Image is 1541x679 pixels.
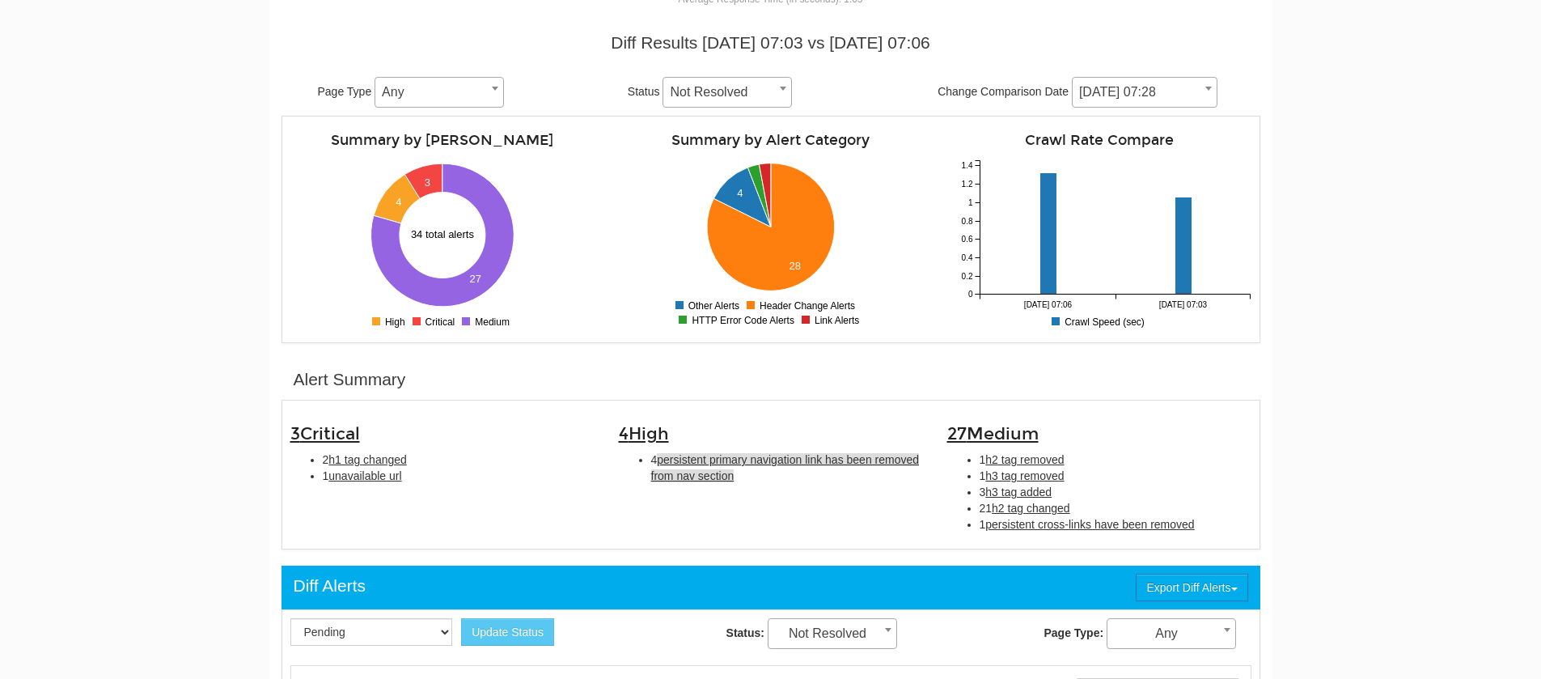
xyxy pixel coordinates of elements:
tspan: 0.4 [961,253,972,262]
li: 1 [980,516,1251,533]
tspan: 1 [967,198,972,207]
h4: Summary by Alert Category [619,133,923,148]
span: h1 tag changed [328,453,407,466]
li: 3 [980,484,1251,500]
span: 27 [947,423,1039,444]
span: Critical [300,423,360,444]
span: persistent primary navigation link has been removed from nav section [651,453,920,482]
tspan: 0 [967,290,972,299]
tspan: [DATE] 07:06 [1023,300,1072,309]
span: Page Type [318,85,372,98]
span: persistent cross-links have been removed [985,518,1194,531]
li: 4 [651,452,923,484]
li: 1 [980,452,1251,468]
span: Change Comparison Date [938,85,1069,98]
span: Any [1107,618,1236,649]
span: Any [375,81,503,104]
div: Alert Summary [294,367,406,392]
li: 1 [323,468,595,484]
span: Medium [967,423,1039,444]
span: h3 tag removed [985,469,1064,482]
span: h2 tag changed [992,502,1070,515]
span: Not Resolved [768,618,897,649]
li: 2 [323,452,595,468]
tspan: 0.8 [961,217,972,226]
span: Any [1107,622,1235,645]
h4: Summary by [PERSON_NAME] [290,133,595,148]
span: Not Resolved [768,622,896,645]
tspan: [DATE] 07:03 [1158,300,1207,309]
strong: Page Type: [1044,626,1103,639]
span: Not Resolved [663,81,791,104]
strong: Status: [726,626,764,639]
div: Diff Alerts [294,574,366,598]
span: Not Resolved [663,77,792,108]
button: Update Status [461,618,554,646]
li: 21 [980,500,1251,516]
span: 3 [290,423,360,444]
tspan: 1.4 [961,161,972,170]
span: 08/14/2025 07:28 [1072,77,1217,108]
span: 4 [619,423,669,444]
span: h2 tag removed [985,453,1064,466]
tspan: 0.6 [961,235,972,244]
span: unavailable url [328,469,401,482]
text: 34 total alerts [411,228,475,240]
span: Any [375,77,504,108]
tspan: 1.2 [961,180,972,189]
h4: Crawl Rate Compare [947,133,1251,148]
span: High [629,423,669,444]
tspan: 0.2 [961,272,972,281]
li: 1 [980,468,1251,484]
span: 08/14/2025 07:28 [1073,81,1217,104]
span: Status [628,85,660,98]
button: Export Diff Alerts [1136,574,1247,601]
div: Diff Results [DATE] 07:03 vs [DATE] 07:06 [294,31,1248,55]
span: h3 tag added [985,486,1052,499]
span: Help [37,11,70,26]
